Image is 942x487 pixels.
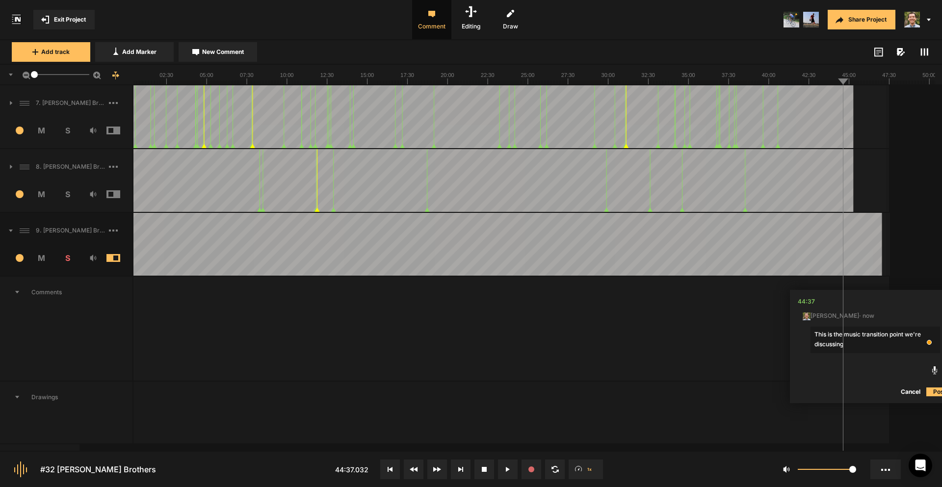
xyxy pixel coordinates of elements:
span: S [54,188,80,200]
text: 30:00 [602,72,615,78]
text: 05:00 [200,72,213,78]
span: 9. [PERSON_NAME] Brothers Hard Lock (Noise Reduction)- [32,226,109,235]
text: 02:30 [159,72,173,78]
div: Open Intercom Messenger [909,454,932,477]
text: 27:30 [561,72,575,78]
img: ACg8ocLxXzHjWyafR7sVkIfmxRufCxqaSAR27SDjuE-ggbMy1qqdgD8=s96-c [784,12,799,27]
text: 37:30 [722,72,735,78]
text: 42:30 [802,72,816,78]
text: 32:30 [641,72,655,78]
text: 50:00 [922,72,936,78]
text: 17:30 [400,72,414,78]
text: 15:00 [361,72,374,78]
span: [PERSON_NAME] · now [803,311,874,320]
span: 44:37.032 [335,465,368,474]
span: M [29,252,55,264]
span: M [29,188,55,200]
button: 1x [569,460,603,479]
text: 25:00 [521,72,535,78]
span: S [54,125,80,136]
span: Exit Project [54,15,86,24]
text: 10:00 [280,72,294,78]
img: 424769395311cb87e8bb3f69157a6d24 [904,12,920,27]
text: 40:00 [762,72,776,78]
button: Add track [12,42,90,62]
span: 8. [PERSON_NAME] Brothers Hard Lock (Noise Reduction)- [32,162,109,171]
img: 424769395311cb87e8bb3f69157a6d24 [803,312,811,320]
text: 35:00 [681,72,695,78]
text: 20:00 [441,72,454,78]
span: S [54,252,80,264]
span: 7. [PERSON_NAME] Brothers [32,99,109,107]
img: ACg8ocJ5zrP0c3SJl5dKscm-Goe6koz8A9fWD7dpguHuX8DX5VIxymM=s96-c [803,12,819,27]
button: Share Project [828,10,895,29]
text: 07:30 [240,72,254,78]
span: M [29,125,55,136]
button: Add Marker [95,42,174,62]
div: 44:37 [798,297,815,307]
span: Add Marker [122,48,157,56]
button: Cancel [895,386,926,398]
span: Add track [41,48,70,56]
div: #32 [PERSON_NAME] Brothers [40,463,156,475]
text: 22:30 [481,72,495,78]
text: 47:30 [882,72,896,78]
text: 45:00 [842,72,856,78]
text: 12:30 [320,72,334,78]
button: Exit Project [33,10,95,29]
span: New Comment [202,48,244,56]
button: New Comment [179,42,257,62]
textarea: To enrich screen reader interactions, please activate Accessibility in Grammarly extension settings [811,327,940,353]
